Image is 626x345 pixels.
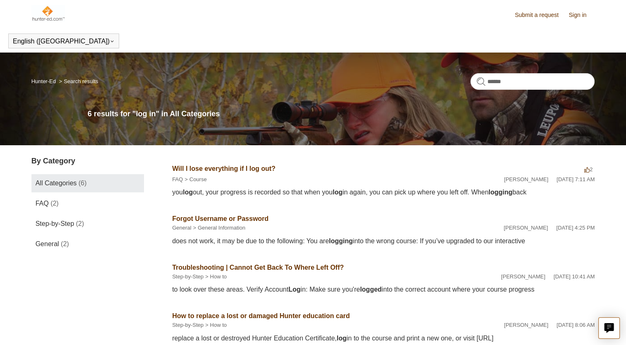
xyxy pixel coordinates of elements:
span: 2 [584,166,592,172]
li: Hunter-Ed [31,78,58,84]
em: log [337,335,347,342]
a: Step-by-Step [172,322,204,328]
span: Step-by-Step [36,220,74,227]
span: General [36,240,59,247]
a: How to replace a lost or damaged Hunter education card [172,312,350,319]
li: [PERSON_NAME] [504,175,548,184]
a: Hunter-Ed [31,78,56,84]
a: Sign in [569,11,595,19]
h3: By Category [31,156,144,167]
em: Log [288,286,300,293]
span: (6) [79,180,87,187]
span: All Categories [36,180,77,187]
time: 08/08/2022, 07:11 [556,176,595,182]
em: logging [489,189,513,196]
li: [PERSON_NAME] [504,224,548,232]
li: Step-by-Step [172,273,204,281]
li: Step-by-Step [172,321,204,329]
li: General Information [191,224,245,232]
span: (2) [50,200,59,207]
a: All Categories (6) [31,174,144,192]
a: Course [189,176,207,182]
time: 05/15/2024, 10:41 [554,273,595,280]
a: How to [210,273,227,280]
time: 07/28/2022, 08:06 [556,322,595,328]
li: FAQ [172,175,183,184]
input: Search [470,73,595,90]
span: (2) [61,240,69,247]
li: [PERSON_NAME] [504,321,548,329]
img: Hunter-Ed Help Center home page [31,5,65,22]
li: How to [204,321,227,329]
em: log [333,189,343,196]
span: (2) [76,220,84,227]
time: 05/20/2025, 16:25 [556,225,595,231]
div: you out, your progress is recorded so that when you in again, you can pick up where you left off.... [172,187,595,197]
li: General [172,224,191,232]
li: Course [183,175,207,184]
a: How to [210,322,227,328]
a: General (2) [31,235,144,253]
li: How to [204,273,227,281]
a: General [172,225,191,231]
a: Submit a request [515,11,567,19]
h1: 6 results for "log in" in All Categories [88,108,595,120]
em: logged [360,286,381,293]
em: logging [329,237,353,244]
button: Live chat [598,317,620,339]
a: FAQ [172,176,183,182]
a: FAQ (2) [31,194,144,213]
button: English ([GEOGRAPHIC_DATA]) [13,38,115,45]
div: to look over these areas. Verify Account in: Make sure you're into the correct account where your... [172,285,595,295]
a: Step-by-Step [172,273,204,280]
a: Forgot Username or Password [172,215,269,222]
a: Will I lose everything if I log out? [172,165,276,172]
li: [PERSON_NAME] [501,273,545,281]
div: does not work, it may be due to the following: You are into the wrong course: If you’ve upgraded ... [172,236,595,246]
li: Search results [58,78,98,84]
div: replace a lost or destroyed Hunter Education Certificate, in to the course and print a new one, o... [172,333,595,343]
a: General Information [198,225,245,231]
span: FAQ [36,200,49,207]
em: log [183,189,193,196]
a: Troubleshooting | Cannot Get Back To Where Left Off? [172,264,344,271]
a: Step-by-Step (2) [31,215,144,233]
